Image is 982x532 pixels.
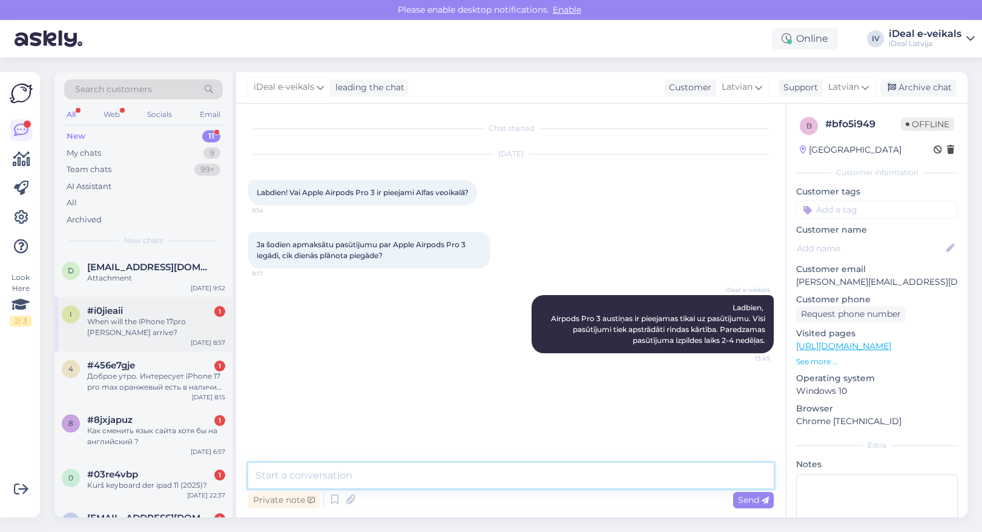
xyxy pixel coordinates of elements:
div: [DATE] 8:57 [191,338,225,347]
div: 1 [214,415,225,426]
div: 2 / 3 [10,316,31,327]
span: d [68,266,74,275]
p: Operating system [796,372,958,385]
div: Archive chat [880,79,957,96]
img: Askly Logo [10,82,33,105]
div: Request phone number [796,306,906,322]
div: All [64,107,78,122]
span: i [70,310,72,319]
p: Customer name [796,224,958,236]
div: 1 [214,306,225,317]
div: Kurš keyboard der ipad 11 (2025)? [87,480,225,491]
div: [GEOGRAPHIC_DATA] [800,144,901,156]
span: b [806,121,812,130]
p: Chrome [TECHNICAL_ID] [796,415,958,428]
span: v [68,517,73,526]
a: [URL][DOMAIN_NAME] [796,341,891,351]
div: Private note [248,492,320,508]
div: Extra [796,440,958,451]
span: New chats [124,235,163,246]
div: Как сменить язык сайта хотя бы на английский ? [87,425,225,447]
span: Offline [901,118,954,131]
div: Web [101,107,122,122]
span: 0 [68,473,73,482]
div: 1 [214,470,225,480]
div: 1 [214,513,225,524]
div: [DATE] 9:52 [191,284,225,293]
p: Customer email [796,263,958,276]
div: [DATE] 6:57 [191,447,225,456]
div: AI Assistant [67,181,111,193]
div: IV [867,30,884,47]
div: All [67,197,77,209]
div: iDeal e-veikals [889,29,961,39]
div: Customer information [796,167,958,178]
span: iDeal e-veikals [725,285,770,294]
div: Look Here [10,272,31,327]
span: 9:14 [252,206,297,215]
div: # bfo5i949 [825,117,901,131]
div: Team chats [67,164,111,176]
input: Add name [797,242,944,255]
p: See more ... [796,356,958,367]
p: Browser [796,402,958,415]
div: Support [779,81,818,94]
span: Labdien! Vai Apple Airpods Pro 3 ir pieejami Alfas veoikalā? [257,188,469,197]
span: #i0jieaii [87,305,123,316]
div: [DATE] 8:15 [192,393,225,402]
span: Enable [549,4,585,15]
span: #8jxjapuz [87,414,133,425]
p: Visited pages [796,327,958,340]
div: [DATE] 22:37 [187,491,225,500]
div: New [67,130,85,142]
p: Notes [796,458,958,471]
div: 11 [202,130,220,142]
div: 99+ [194,164,220,176]
div: [DATE] [248,148,774,159]
div: Socials [145,107,174,122]
span: iDeal e-veikals [254,81,314,94]
p: Customer phone [796,293,958,306]
div: 1 [214,361,225,371]
span: dimon@fulgura.lv [87,262,213,273]
div: Email [197,107,223,122]
p: Customer tags [796,185,958,198]
div: Customer [664,81,711,94]
span: 8 [68,419,73,428]
span: 13:45 [725,354,770,363]
div: My chats [67,147,101,159]
span: 4 [68,364,73,373]
p: Windows 10 [796,385,958,397]
div: When will the iPhone 17pro [PERSON_NAME] arrive? [87,316,225,338]
span: Search customers [75,83,152,96]
a: iDeal e-veikalsiDeal Latvija [889,29,975,48]
div: Chat started [248,123,774,134]
div: Archived [67,214,102,226]
p: [PERSON_NAME][EMAIL_ADDRESS][DOMAIN_NAME] [796,276,958,288]
div: Attachment [87,273,225,284]
div: Online [772,28,838,50]
div: Доброе утро. Интересует iPhone 17 pro max оранжевый есть в наличии ? [87,371,225,393]
div: leading the chat [331,81,404,94]
input: Add a tag [796,201,958,219]
span: #456e7gje [87,360,135,371]
span: Latvian [828,81,859,94]
div: iDeal Latvija [889,39,961,48]
span: Send [738,494,769,505]
span: 9:17 [252,269,297,278]
span: #03re4vbp [87,469,138,480]
span: Ja šodien apmaksātu pasūtījumu par Apple Airpods Pro 3 iegādi, cik dienās plānota piegāde? [257,240,467,260]
span: viba.helmuts@gmail.com [87,513,213,524]
div: 9 [203,147,220,159]
span: Latvian [722,81,753,94]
